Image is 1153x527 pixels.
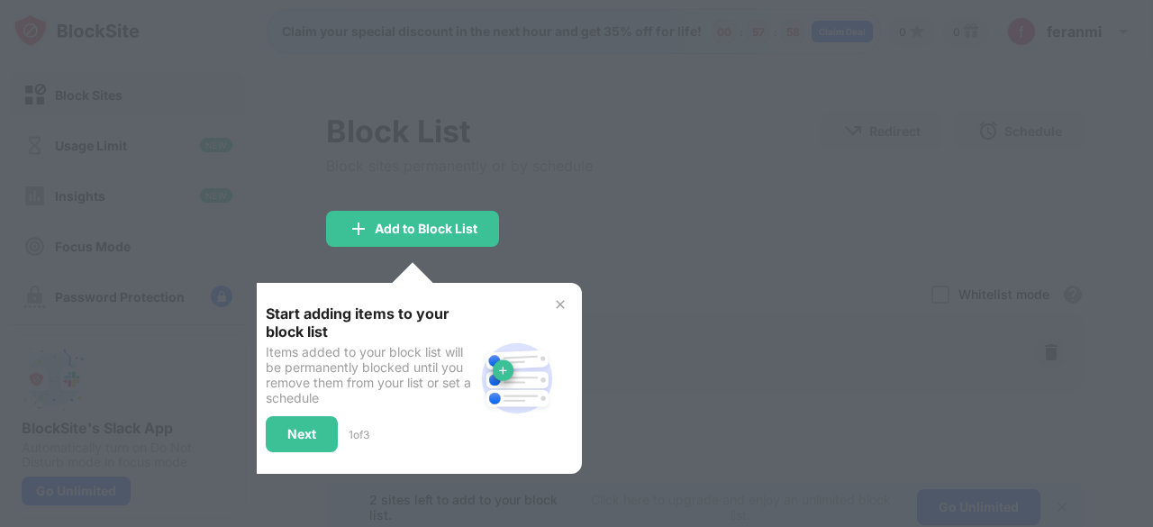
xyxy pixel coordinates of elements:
[287,427,316,441] div: Next
[375,222,477,236] div: Add to Block List
[474,335,560,422] img: block-site.svg
[266,344,474,405] div: Items added to your block list will be permanently blocked until you remove them from your list o...
[349,428,369,441] div: 1 of 3
[266,304,474,341] div: Start adding items to your block list
[553,297,567,312] img: x-button.svg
